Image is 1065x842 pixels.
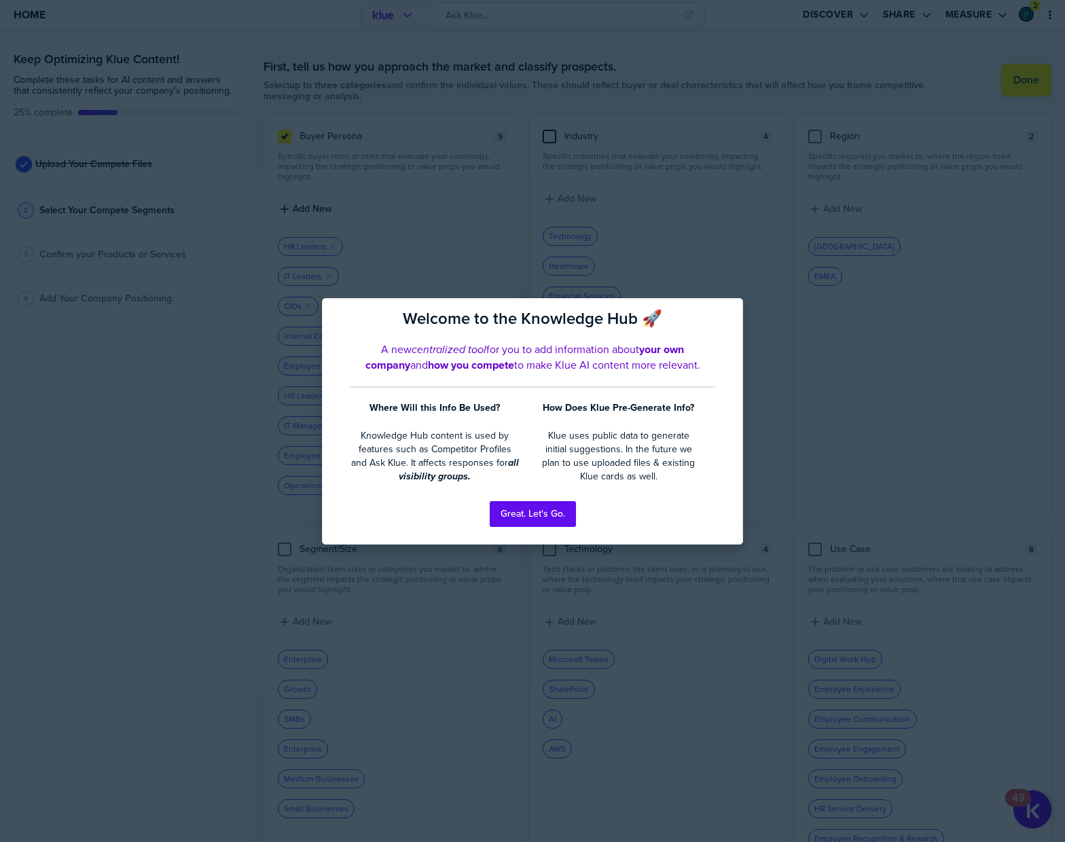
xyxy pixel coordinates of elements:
[410,357,428,373] span: and
[486,342,639,357] span: for you to add information about
[365,342,687,373] strong: your own company
[399,456,522,483] em: all visibility groups.
[351,428,514,470] span: Knowledge Hub content is used by features such as Competitor Profiles and Ask Klue. It affects re...
[350,309,715,329] h2: Welcome to the Knowledge Hub 🚀
[412,342,486,357] em: centralized tool
[722,307,732,323] button: Close
[369,401,500,415] strong: Where Will this Info Be Used?
[537,429,700,484] p: Klue uses public data to generate initial suggestions. In the future we plan to use uploaded file...
[543,401,694,415] strong: How Does Klue Pre-Generate Info?
[490,501,576,527] button: Great. Let's Go.
[381,342,412,357] span: A new
[514,357,700,373] span: to make Klue AI content more relevant.
[428,357,514,373] strong: how you compete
